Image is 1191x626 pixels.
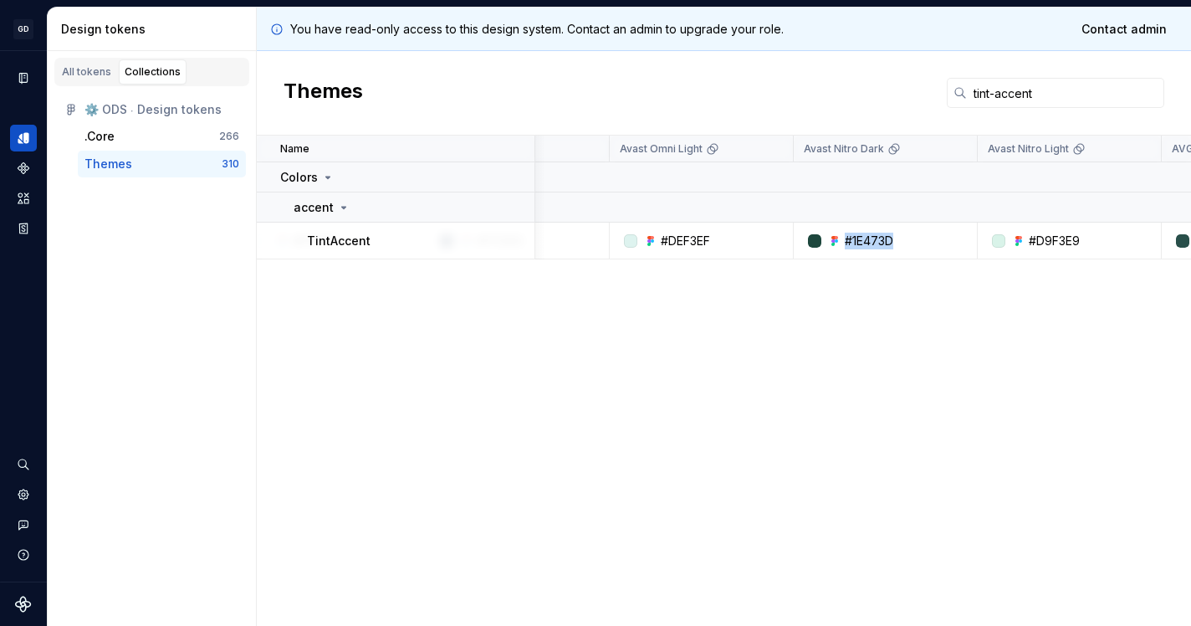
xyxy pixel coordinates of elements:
div: 266 [219,130,239,143]
button: Search ⌘K [10,451,37,478]
a: Components [10,155,37,182]
h2: Themes [284,78,363,108]
div: Design tokens [61,21,249,38]
div: Collections [125,65,181,79]
button: GD [3,11,43,47]
a: Documentation [10,64,37,91]
p: You have read-only access to this design system. Contact an admin to upgrade your role. [290,21,784,38]
p: Avast Omni Light [620,142,703,156]
p: Name [280,142,309,156]
div: All tokens [62,65,111,79]
div: GD [13,19,33,39]
div: #1E473D [845,233,893,249]
div: #D9F3E9 [1029,233,1080,249]
p: Avast Nitro Dark [804,142,884,156]
input: Search in tokens... [967,78,1164,108]
p: TintAccent [307,233,371,249]
span: Contact admin [1081,21,1167,38]
a: Design tokens [10,125,37,151]
a: Storybook stories [10,215,37,242]
a: Settings [10,481,37,508]
button: .Core266 [78,123,246,150]
div: ⚙️ ODS ⸱ Design tokens [84,101,239,118]
div: #DEF3EF [661,233,710,249]
div: 310 [222,157,239,171]
div: .Core [84,128,115,145]
p: Avast Nitro Light [988,142,1069,156]
button: Contact support [10,511,37,538]
p: accent [294,199,334,216]
p: Colors [280,169,318,186]
button: Themes310 [78,151,246,177]
a: Assets [10,185,37,212]
a: Contact admin [1071,14,1178,44]
svg: Supernova Logo [15,596,32,613]
div: Themes [84,156,132,172]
